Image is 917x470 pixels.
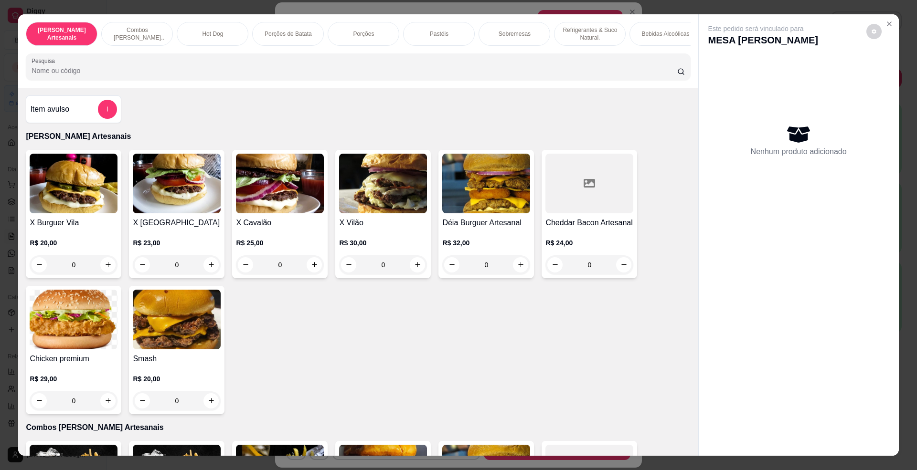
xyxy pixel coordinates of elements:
img: product-image [30,154,117,213]
img: product-image [133,290,221,349]
p: [PERSON_NAME] Artesanais [34,26,89,42]
button: decrease-product-quantity [135,393,150,408]
h4: X Vilão [339,217,427,229]
button: decrease-product-quantity [866,24,882,39]
button: increase-product-quantity [203,393,219,408]
button: decrease-product-quantity [547,257,563,272]
h4: Cheddar Bacon Artesanal [545,217,633,229]
button: add-separate-item [98,100,117,119]
p: Combos [PERSON_NAME] Artesanais [109,26,165,42]
h4: X [GEOGRAPHIC_DATA] [133,217,221,229]
p: Bebidas Alcoólicas [641,30,689,38]
p: [PERSON_NAME] Artesanais [26,131,690,142]
button: decrease-product-quantity [444,257,459,272]
label: Pesquisa [32,57,58,65]
p: Combos [PERSON_NAME] Artesanais [26,422,690,433]
img: product-image [30,290,117,349]
p: R$ 23,00 [133,238,221,248]
p: Sobremesas [499,30,531,38]
p: R$ 20,00 [30,238,117,248]
p: R$ 25,00 [236,238,324,248]
p: R$ 24,00 [545,238,633,248]
p: Refrigerantes & Suco Natural. [562,26,618,42]
button: increase-product-quantity [100,393,116,408]
button: Close [882,16,897,31]
h4: Chicken premium [30,353,117,365]
h4: X Burguer Vila [30,217,117,229]
img: product-image [133,154,221,213]
h4: X Cavalão [236,217,324,229]
p: Porções de Batata [265,30,312,38]
img: product-image [442,154,530,213]
button: decrease-product-quantity [32,393,47,408]
h4: Déia Burguer Artesanal [442,217,530,229]
p: R$ 29,00 [30,374,117,384]
p: R$ 30,00 [339,238,427,248]
button: increase-product-quantity [616,257,631,272]
img: product-image [236,154,324,213]
p: R$ 32,00 [442,238,530,248]
button: increase-product-quantity [513,257,528,272]
input: Pesquisa [32,66,677,75]
p: Hot Dog [202,30,223,38]
p: Este pedido será vinculado para [708,24,818,33]
h4: Item avulso [30,104,69,115]
img: product-image [339,154,427,213]
h4: Smash [133,353,221,365]
p: MESA [PERSON_NAME] [708,33,818,47]
p: R$ 20,00 [133,374,221,384]
p: Pastéis [430,30,448,38]
p: Nenhum produto adicionado [751,146,847,157]
p: Porções [353,30,374,38]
